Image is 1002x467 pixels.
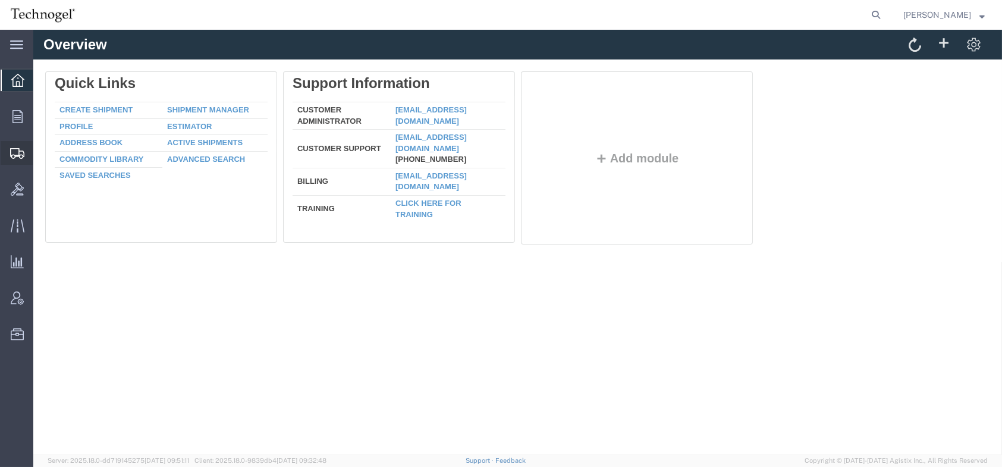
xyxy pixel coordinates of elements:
[134,92,178,101] a: Estimator
[194,457,326,464] span: Client: 2025.18.0-9839db4
[259,100,357,139] td: Customer Support
[259,138,357,165] td: Billing
[357,100,472,139] td: [PHONE_NUMBER]
[26,141,98,150] a: Saved Searches
[362,169,428,189] a: Click here for training
[48,457,189,464] span: Server: 2025.18.0-dd719145275
[134,108,209,117] a: Active Shipments
[33,30,1002,455] iframe: FS Legacy Container
[903,8,985,22] button: [PERSON_NAME]
[259,73,357,100] td: Customer Administrator
[805,456,988,466] span: Copyright © [DATE]-[DATE] Agistix Inc., All Rights Reserved
[145,457,189,464] span: [DATE] 09:51:11
[558,122,649,135] button: Add module
[259,165,357,190] td: Training
[495,457,526,464] a: Feedback
[26,108,89,117] a: Address Book
[362,76,434,96] a: [EMAIL_ADDRESS][DOMAIN_NAME]
[277,457,326,464] span: [DATE] 09:32:48
[259,45,472,62] div: Support Information
[26,92,59,101] a: Profile
[466,457,495,464] a: Support
[26,125,111,134] a: Commodity Library
[362,142,434,162] a: [EMAIL_ADDRESS][DOMAIN_NAME]
[134,76,216,84] a: Shipment Manager
[8,6,77,24] img: logo
[134,125,212,134] a: Advanced Search
[362,103,434,123] a: [EMAIL_ADDRESS][DOMAIN_NAME]
[903,8,971,21] span: Adam Dunn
